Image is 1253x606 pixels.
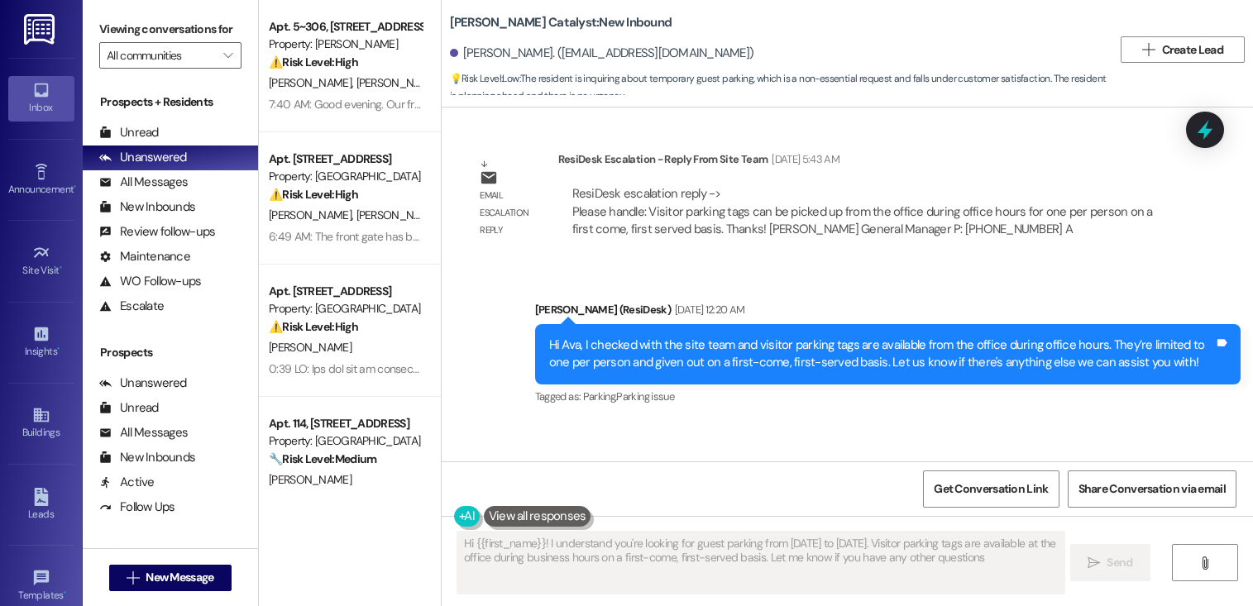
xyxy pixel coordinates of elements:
span: Get Conversation Link [934,480,1048,498]
div: Tagged as: [535,384,1241,408]
i:  [223,49,232,62]
div: Email escalation reply [480,187,544,240]
button: Send [1070,544,1150,581]
div: Prospects + Residents [83,93,258,111]
a: Buildings [8,401,74,446]
textarea: Hi {{first_name}}! I understand you're looking for guest parking from [DATE] to [DATE]. Visitor p... [457,532,1064,594]
i:  [1088,556,1100,570]
div: [PERSON_NAME] (ResiDesk) [535,301,1241,324]
strong: 💡 Risk Level: Low [450,72,519,85]
button: Get Conversation Link [923,470,1059,508]
button: New Message [109,565,232,591]
button: Share Conversation via email [1068,470,1236,508]
div: Unread [99,124,159,141]
a: Inbox [8,76,74,121]
img: ResiDesk Logo [24,14,58,45]
div: Review follow-ups [99,223,215,241]
strong: ⚠️ Risk Level: High [269,187,358,202]
div: Unread [99,399,159,417]
span: • [57,343,60,355]
span: Send [1107,554,1132,571]
label: Viewing conversations for [99,17,242,42]
div: Maintenance [99,248,190,265]
span: [PERSON_NAME] [356,208,438,222]
div: Apt. [STREET_ADDRESS] [269,150,422,168]
strong: ⚠️ Risk Level: High [269,55,358,69]
button: Create Lead [1121,36,1245,63]
div: Property: [GEOGRAPHIC_DATA] [269,432,422,450]
div: Apt. [STREET_ADDRESS] [269,283,422,300]
div: Escalate [99,298,164,315]
div: Hi Ava, I checked with the site team and visitor parking tags are available from the office durin... [549,336,1214,372]
div: All Messages [99,174,188,191]
div: New Inbounds [99,449,195,466]
span: [PERSON_NAME] [269,208,356,222]
div: Prospects [83,344,258,361]
a: Leads [8,483,74,527]
span: • [74,181,76,193]
div: [DATE] 12:20 AM [671,301,744,318]
input: All communities [107,42,215,69]
div: 6:49 AM: The front gate has been broken when would that be fixed? [269,229,597,244]
div: Opened request: Water does ... [558,458,774,481]
div: Property: [PERSON_NAME] [269,36,422,53]
div: Active [99,474,155,491]
span: • [60,262,62,274]
i:  [1142,43,1155,56]
a: Site Visit • [8,239,74,284]
div: Follow Ups [99,499,175,516]
span: Parking issue [616,389,674,403]
div: Apt. 5~306, [STREET_ADDRESS] [269,18,422,36]
div: ResiDesk Escalation - Reply From Site Team [558,150,1172,174]
b: [PERSON_NAME] Catalyst: New Inbound [450,14,672,31]
div: WO Follow-ups [99,273,201,290]
span: [PERSON_NAME] [269,75,356,90]
i:  [127,571,139,585]
span: [PERSON_NAME] [356,75,438,90]
i:  [1198,556,1211,570]
a: Insights • [8,320,74,365]
div: Apt. 114, [STREET_ADDRESS] [269,415,422,432]
div: All Messages [99,424,188,441]
span: : The resident is inquiring about temporary guest parking, which is a non-essential request and f... [450,70,1112,106]
span: Share Conversation via email [1078,480,1226,498]
span: Create Lead [1162,41,1223,59]
div: [DATE] 5:43 AM [768,150,839,168]
span: • [64,587,66,599]
div: [DATE] 4:15 AM [705,458,774,475]
div: Property: [GEOGRAPHIC_DATA] [269,168,422,185]
div: Unanswered [99,149,187,166]
span: [PERSON_NAME] [269,472,352,487]
strong: 🔧 Risk Level: Medium [269,451,376,466]
div: New Inbounds [99,198,195,216]
div: ResiDesk escalation reply -> Please handle: Visitor parking tags can be picked up from the office... [572,185,1153,237]
div: Property: [GEOGRAPHIC_DATA] [269,300,422,317]
div: [PERSON_NAME]. ([EMAIL_ADDRESS][DOMAIN_NAME]) [450,45,754,62]
div: Residents [83,544,258,561]
span: [PERSON_NAME] [269,340,352,355]
div: Unanswered [99,375,187,392]
span: New Message [146,569,213,586]
strong: ⚠️ Risk Level: High [269,319,358,334]
span: Parking , [583,389,617,403]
